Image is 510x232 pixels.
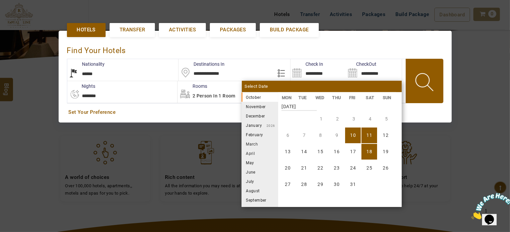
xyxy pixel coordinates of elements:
li: Tuesday, 21 October 2025 [296,160,312,176]
label: Check In [290,61,323,67]
li: December [242,111,278,121]
div: Find Your Hotels [67,39,443,59]
li: February [242,130,278,139]
li: Monday, 20 October 2025 [280,160,295,176]
a: Transfer [110,23,155,37]
span: Transfer [120,26,145,33]
label: nights [67,83,96,89]
a: Build Package [260,23,318,37]
li: MON [278,94,295,101]
li: June [242,167,278,177]
li: Tuesday, 14 October 2025 [296,144,312,160]
li: November [242,102,278,111]
li: Thursday, 30 October 2025 [329,177,344,192]
li: THU [329,94,346,101]
li: Saturday, 18 October 2025 [361,144,377,160]
span: Packages [220,26,246,33]
li: January [242,121,278,130]
li: Monday, 13 October 2025 [280,144,295,160]
li: Wednesday, 15 October 2025 [312,144,328,160]
li: WED [312,94,329,101]
span: 1 [3,3,5,8]
input: Search [290,59,346,81]
a: Set Your Preference [69,109,442,116]
li: October [242,92,278,102]
li: Sunday, 12 October 2025 [378,128,393,143]
span: Activities [169,26,196,33]
small: 2025 [261,96,307,99]
li: Saturday, 11 October 2025 [361,128,377,143]
li: TUE [295,94,312,101]
li: Friday, 31 October 2025 [345,177,361,192]
li: Tuesday, 28 October 2025 [296,177,312,192]
li: Sunday, 19 October 2025 [378,144,393,160]
span: Hotels [77,26,96,33]
li: Friday, 10 October 2025 [345,128,361,143]
li: August [242,186,278,195]
a: Hotels [67,23,106,37]
li: Monday, 27 October 2025 [280,177,295,192]
a: Packages [210,23,256,37]
span: 2 Person in 1 Room [193,93,236,98]
li: April [242,149,278,158]
span: Build Package [270,26,308,33]
li: May [242,158,278,167]
li: September [242,195,278,205]
li: Friday, 17 October 2025 [345,144,361,160]
small: 2026 [262,124,275,128]
li: SUN [379,94,396,101]
img: Chat attention grabber [3,3,44,29]
strong: [DATE] [281,99,317,111]
li: Sunday, 26 October 2025 [378,160,393,176]
input: Search [346,59,402,81]
li: March [242,139,278,149]
li: SAT [362,94,379,101]
li: Wednesday, 22 October 2025 [312,160,328,176]
li: Saturday, 25 October 2025 [361,160,377,176]
iframe: chat widget [469,190,510,222]
a: Activities [159,23,206,37]
li: Friday, 24 October 2025 [345,160,361,176]
li: FRI [345,94,362,101]
div: Select Date [242,81,402,92]
label: Rooms [178,83,207,89]
li: Thursday, 23 October 2025 [329,160,344,176]
label: CheckOut [346,61,376,67]
label: Destinations In [179,61,225,67]
li: July [242,177,278,186]
li: Thursday, 16 October 2025 [329,144,344,160]
li: Wednesday, 29 October 2025 [312,177,328,192]
label: Nationality [67,61,105,67]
